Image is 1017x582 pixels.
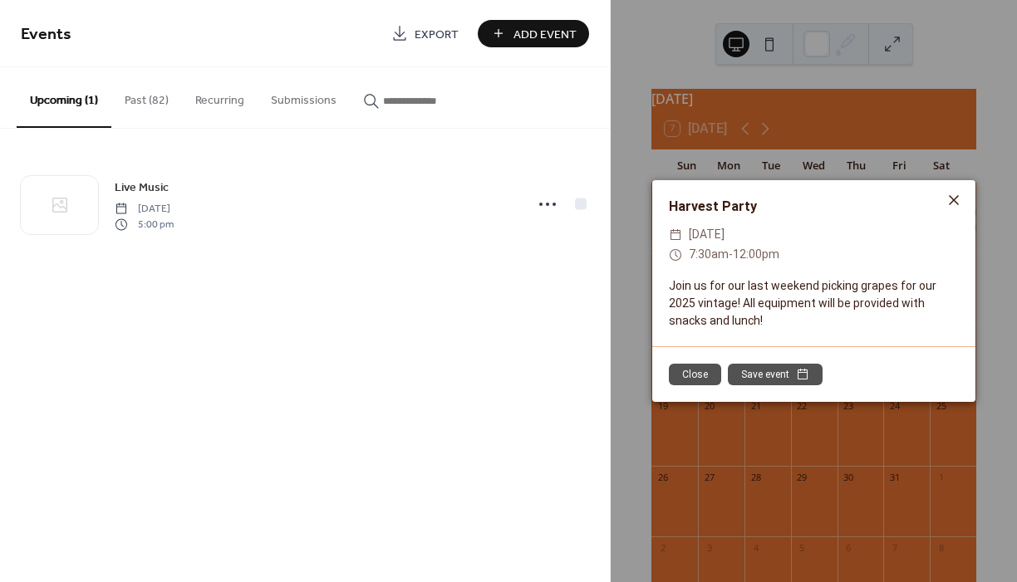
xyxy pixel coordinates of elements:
button: Close [669,364,721,385]
span: Add Event [513,26,577,43]
span: Export [415,26,459,43]
div: ​ [669,245,682,265]
span: 5:00 pm [115,217,174,232]
span: [DATE] [115,202,174,217]
span: - [729,247,733,261]
button: Upcoming (1) [17,67,111,128]
button: Submissions [258,67,350,126]
div: Harvest Party [652,197,975,217]
button: Save event [728,364,823,385]
div: Join us for our last weekend picking grapes for our 2025 vintage! All equipment will be provided ... [652,277,975,330]
button: Recurring [182,67,258,126]
a: Live Music [115,178,169,197]
span: Events [21,18,71,51]
button: Add Event [478,20,589,47]
button: Past (82) [111,67,182,126]
div: ​ [669,225,682,245]
span: Live Music [115,179,169,197]
span: 12:00pm [733,247,779,261]
span: [DATE] [689,225,725,245]
a: Export [379,20,471,47]
span: 7:30am [689,247,729,261]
